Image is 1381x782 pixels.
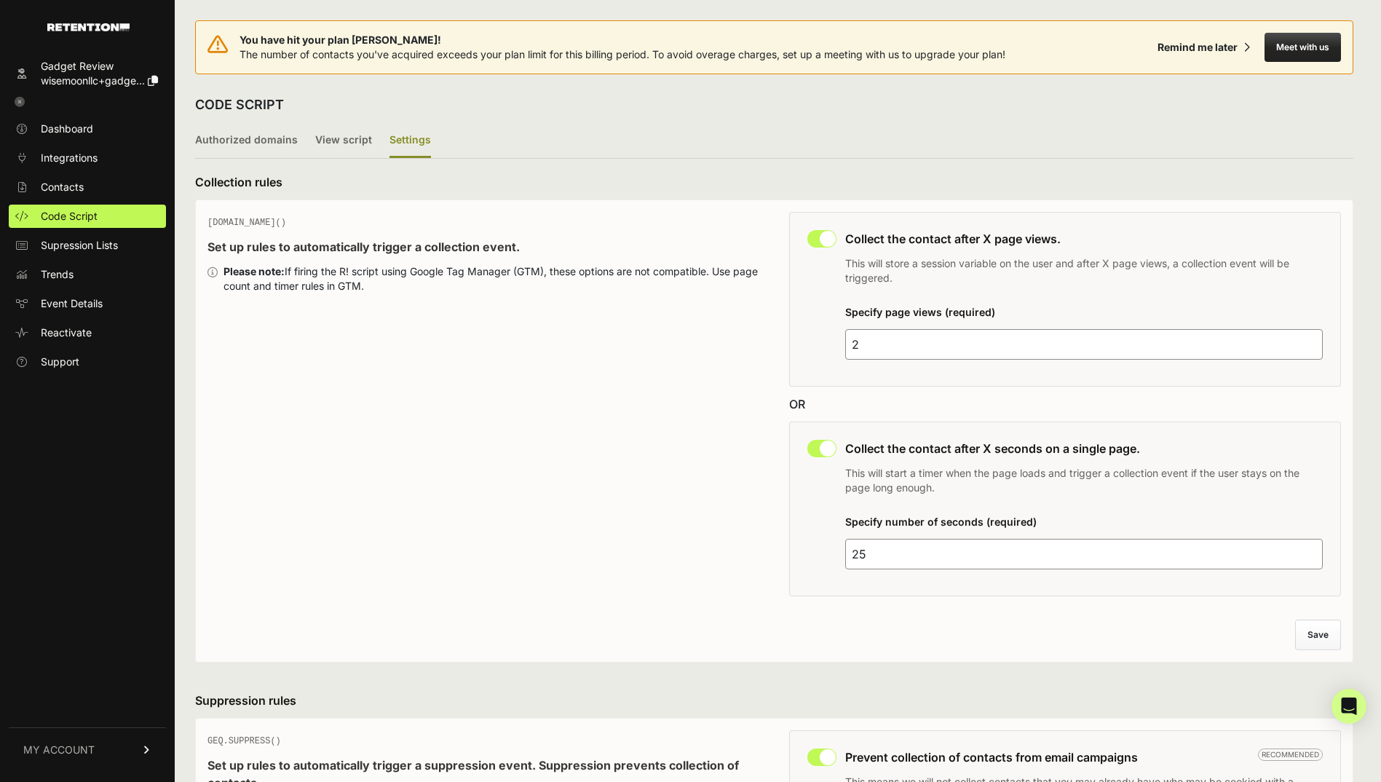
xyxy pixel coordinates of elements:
[240,33,1005,47] span: You have hit your plan [PERSON_NAME]!
[1258,749,1323,761] span: Recommended
[47,23,130,31] img: Retention.com
[9,321,166,344] a: Reactivate
[845,539,1323,569] input: 25
[315,124,372,158] label: View script
[41,325,92,340] span: Reactivate
[195,692,1353,709] h3: Suppression rules
[9,350,166,374] a: Support
[195,95,284,115] h2: CODE SCRIPT
[389,124,431,158] label: Settings
[845,306,995,318] label: Specify page views (required)
[789,395,1342,413] div: OR
[9,263,166,286] a: Trends
[9,727,166,772] a: MY ACCOUNT
[845,440,1323,457] h3: Collect the contact after X seconds on a single page.
[223,264,760,293] div: If firing the R! script using Google Tag Manager (GTM), these options are not compatible. Use pag...
[9,55,166,92] a: Gadget Review wisemoonllc+gadge...
[41,151,98,165] span: Integrations
[195,173,1353,191] h3: Collection rules
[41,238,118,253] span: Supression Lists
[1152,34,1256,60] button: Remind me later
[9,234,166,257] a: Supression Lists
[195,124,298,158] label: Authorized domains
[207,736,281,746] span: GEQ.SUPPRESS()
[845,256,1323,285] p: This will store a session variable on the user and after X page views, a collection event will be...
[9,292,166,315] a: Event Details
[207,218,286,228] span: [DOMAIN_NAME]()
[9,146,166,170] a: Integrations
[1265,33,1341,62] button: Meet with us
[845,749,1323,766] h3: Prevent collection of contacts from email campaigns
[23,743,95,757] span: MY ACCOUNT
[41,267,74,282] span: Trends
[240,48,1005,60] span: The number of contacts you've acquired exceeds your plan limit for this billing period. To avoid ...
[41,74,145,87] span: wisemoonllc+gadge...
[845,230,1323,248] h3: Collect the contact after X page views.
[207,240,520,254] strong: Set up rules to automatically trigger a collection event.
[1158,40,1238,55] div: Remind me later
[845,466,1323,495] p: This will start a timer when the page loads and trigger a collection event if the user stays on t...
[845,516,1037,528] label: Specify number of seconds (required)
[223,265,285,277] strong: Please note:
[9,117,166,141] a: Dashboard
[41,355,79,369] span: Support
[41,180,84,194] span: Contacts
[41,59,158,74] div: Gadget Review
[845,329,1323,360] input: 4
[1331,689,1366,724] div: Open Intercom Messenger
[41,209,98,224] span: Code Script
[9,175,166,199] a: Contacts
[9,205,166,228] a: Code Script
[41,296,103,311] span: Event Details
[1295,620,1341,650] button: Save
[41,122,93,136] span: Dashboard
